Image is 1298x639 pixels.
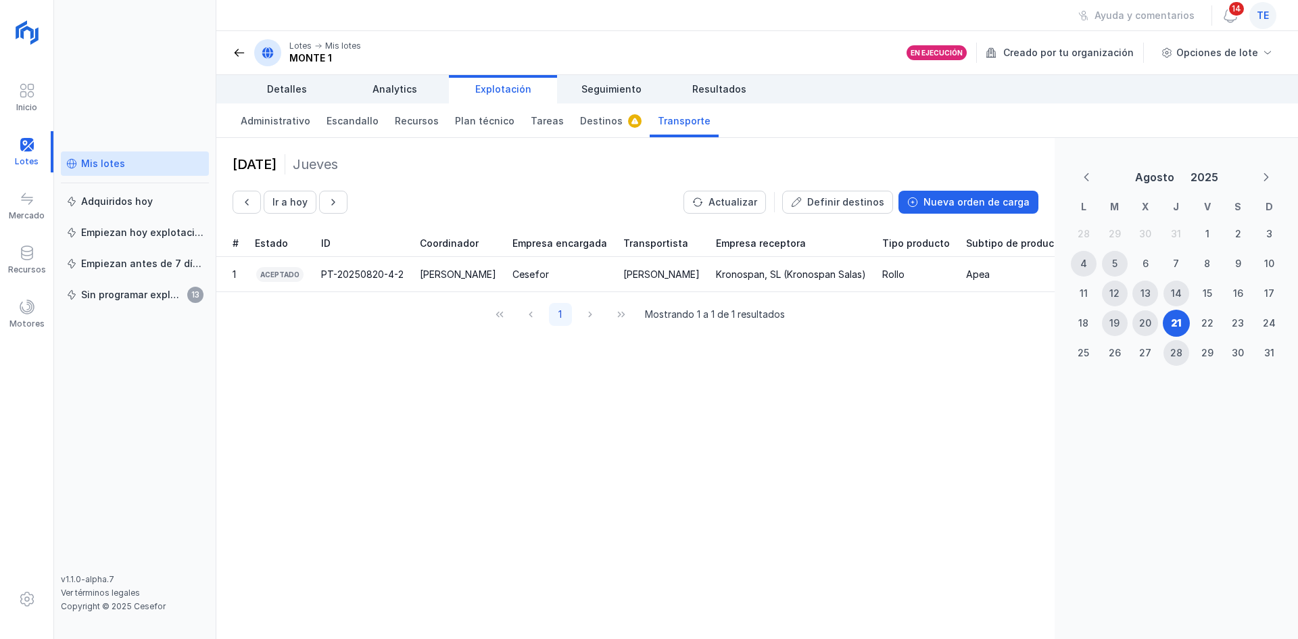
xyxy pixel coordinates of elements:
[623,268,700,281] div: [PERSON_NAME]
[387,103,447,137] a: Recursos
[1080,257,1087,270] div: 4
[289,51,361,65] div: MONTE 1
[1161,219,1192,249] td: 31
[1173,257,1179,270] div: 7
[911,48,963,57] div: En ejecución
[716,237,806,250] span: Empresa receptora
[1139,346,1151,360] div: 27
[1130,219,1161,249] td: 30
[1078,346,1089,360] div: 25
[1266,201,1273,212] span: D
[1201,316,1213,330] div: 22
[325,41,361,51] div: Mis lotes
[782,191,893,214] button: Definir destinos
[882,237,950,250] span: Tipo producto
[1130,165,1180,189] button: Choose Month
[341,75,449,103] a: Analytics
[1253,279,1284,308] td: 17
[61,601,209,612] div: Copyright © 2025 Cesefor
[716,268,866,281] div: Kronospan, SL (Kronospan Salas)
[1223,279,1254,308] td: 16
[1253,308,1284,338] td: 24
[1080,287,1088,300] div: 11
[1099,279,1130,308] td: 12
[966,268,990,281] div: Apea
[1264,257,1274,270] div: 10
[898,191,1038,214] button: Nueva orden de carga
[1264,287,1274,300] div: 17
[807,195,884,209] div: Definir destinos
[420,268,496,281] div: [PERSON_NAME]
[1204,257,1210,270] div: 8
[1161,308,1192,338] td: 21
[1185,165,1224,189] button: Choose Year
[264,191,316,214] button: Ir a hoy
[321,268,404,281] div: PT-20250820-4-2
[9,318,45,329] div: Motores
[1161,279,1192,308] td: 14
[1140,287,1151,300] div: 13
[1095,9,1195,22] div: Ayuda y comentarios
[1161,249,1192,279] td: 7
[1143,257,1149,270] div: 6
[531,114,564,128] span: Tareas
[293,155,338,174] div: Jueves
[549,303,572,326] button: Page 1
[1161,338,1192,368] td: 28
[1253,338,1284,368] td: 31
[61,151,209,176] a: Mis lotes
[1074,167,1099,187] button: Previous Month
[1192,279,1223,308] td: 15
[1109,346,1121,360] div: 26
[61,588,140,598] a: Ver términos legales
[455,114,514,128] span: Plan técnico
[1130,279,1161,308] td: 13
[1253,219,1284,249] td: 3
[8,264,46,275] div: Recursos
[1078,316,1088,330] div: 18
[658,114,711,128] span: Transporte
[16,102,37,113] div: Inicio
[1068,249,1099,279] td: 4
[318,103,387,137] a: Escandallo
[1228,1,1245,17] span: 14
[1099,338,1130,368] td: 26
[1192,219,1223,249] td: 1
[523,103,572,137] a: Tareas
[923,195,1030,209] div: Nueva orden de carga
[420,237,479,250] span: Coordinador
[81,257,203,270] div: Empiezan antes de 7 días
[1081,201,1086,212] span: L
[1232,346,1244,360] div: 30
[1264,346,1274,360] div: 31
[1130,249,1161,279] td: 6
[187,287,203,303] span: 13
[1223,308,1254,338] td: 23
[233,268,236,281] div: 1
[61,574,209,585] div: v1.1.0-alpha.7
[395,114,439,128] span: Recursos
[1173,201,1179,212] span: J
[1068,338,1099,368] td: 25
[233,103,318,137] a: Administrativo
[1112,257,1117,270] div: 5
[1109,227,1121,241] div: 29
[61,252,209,276] a: Empiezan antes de 7 días
[255,237,288,250] span: Estado
[61,283,209,307] a: Sin programar explotación13
[1234,201,1241,212] span: S
[1099,308,1130,338] td: 19
[1063,154,1290,373] div: Choose Date
[1192,249,1223,279] td: 8
[1171,287,1182,300] div: 14
[882,268,905,281] div: Rollo
[1266,227,1272,241] div: 3
[650,103,719,137] a: Transporte
[372,82,417,96] span: Analytics
[1099,219,1130,249] td: 29
[475,82,531,96] span: Explotación
[1099,249,1130,279] td: 5
[1110,201,1119,212] span: M
[1203,287,1212,300] div: 15
[81,288,183,302] div: Sin programar explotación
